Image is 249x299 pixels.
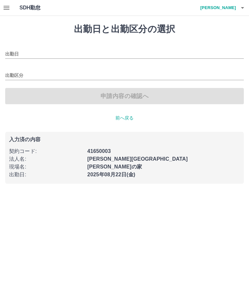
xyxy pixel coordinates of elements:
[5,24,244,35] h1: 出勤日と出勤区分の選択
[9,163,83,171] p: 現場名 :
[9,137,240,142] p: 入力済の内容
[87,148,111,154] b: 41650003
[5,115,244,121] p: 前へ戻る
[9,147,83,155] p: 契約コード :
[87,164,142,169] b: [PERSON_NAME]の家
[9,155,83,163] p: 法人名 :
[9,171,83,179] p: 出勤日 :
[87,172,135,177] b: 2025年08月22日(金)
[87,156,188,162] b: [PERSON_NAME][GEOGRAPHIC_DATA]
